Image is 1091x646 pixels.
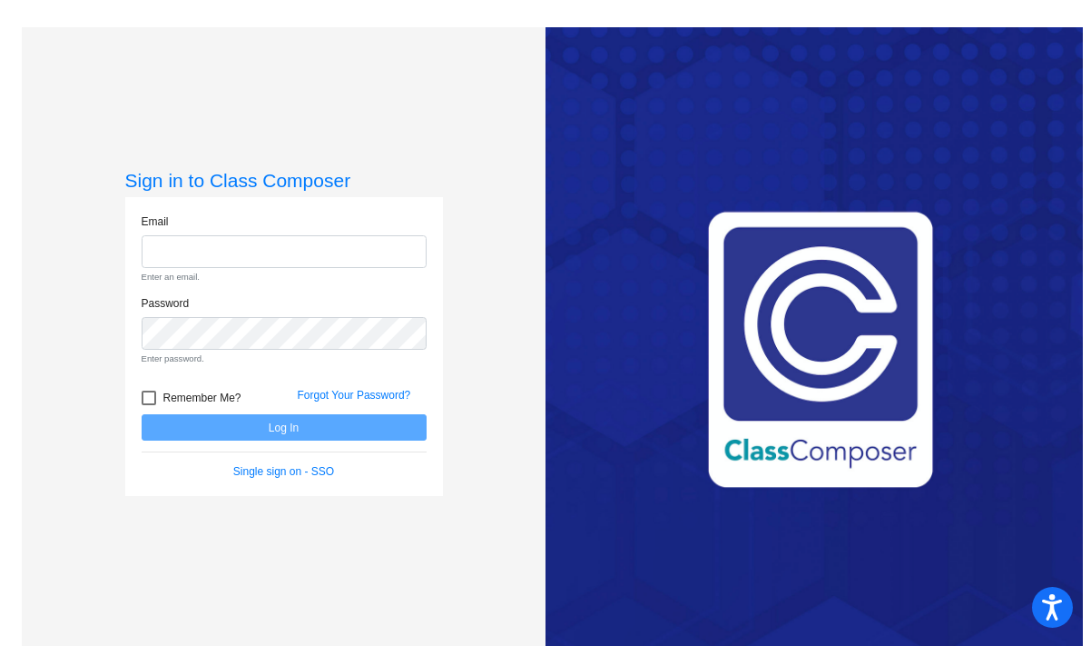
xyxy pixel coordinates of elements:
[298,389,411,402] a: Forgot Your Password?
[142,414,427,441] button: Log In
[125,169,443,192] h3: Sign in to Class Composer
[233,465,334,478] a: Single sign on - SSO
[163,387,241,409] span: Remember Me?
[142,271,427,283] small: Enter an email.
[142,295,190,312] label: Password
[142,214,169,230] label: Email
[142,353,427,365] small: Enter password.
